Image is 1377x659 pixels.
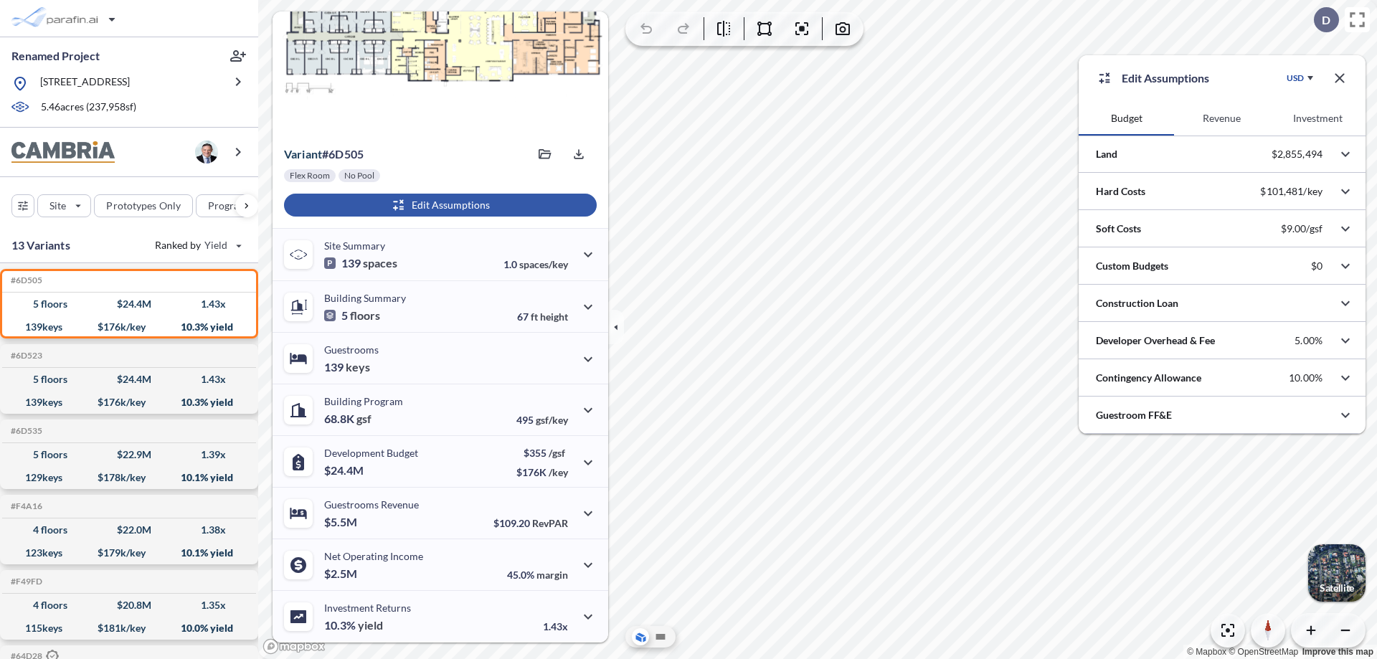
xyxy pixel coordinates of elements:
p: Site Summary [324,240,385,252]
p: Renamed Project [11,48,100,64]
span: spaces [363,256,397,270]
div: USD [1287,72,1304,84]
button: Switcher ImageSatellite [1308,544,1366,602]
p: 5 [324,308,380,323]
span: gsf [356,412,372,426]
p: Edit Assumptions [1122,70,1209,87]
a: OpenStreetMap [1229,647,1298,657]
h5: Click to copy the code [8,426,42,436]
span: floors [350,308,380,323]
button: Prototypes Only [94,194,193,217]
a: Mapbox [1187,647,1226,657]
button: Site [37,194,91,217]
p: 1.43x [543,620,568,632]
p: Hard Costs [1096,184,1145,199]
p: Developer Overhead & Fee [1096,333,1215,348]
p: $5.5M [324,515,359,529]
span: keys [346,360,370,374]
p: Development Budget [324,447,418,459]
button: Investment [1270,101,1366,136]
p: Site [49,199,66,213]
p: 1.0 [503,258,568,270]
p: Flex Room [290,170,330,181]
p: 67 [517,310,568,323]
p: $0 [1311,260,1322,272]
p: Prototypes Only [106,199,181,213]
button: Revenue [1174,101,1269,136]
h5: Click to copy the code [8,351,42,361]
p: $176K [516,466,568,478]
img: Switcher Image [1308,544,1366,602]
p: Building Program [324,395,403,407]
button: Ranked by Yield [143,234,251,257]
h5: Click to copy the code [8,275,42,285]
button: Site Plan [652,628,669,645]
h5: Click to copy the code [8,501,42,511]
p: Contingency Allowance [1096,371,1201,385]
p: Guestrooms [324,343,379,356]
p: No Pool [344,170,374,181]
img: user logo [195,141,218,163]
span: yield [358,618,383,632]
span: spaces/key [519,258,568,270]
span: RevPAR [532,517,568,529]
p: Guestrooms Revenue [324,498,419,511]
p: 5.46 acres ( 237,958 sf) [41,100,136,115]
p: $101,481/key [1260,185,1322,198]
p: $355 [516,447,568,459]
p: D [1322,14,1330,27]
p: $9.00/gsf [1281,222,1322,235]
p: Construction Loan [1096,296,1178,310]
p: # 6d505 [284,147,364,161]
a: Mapbox homepage [262,638,326,655]
p: Investment Returns [324,602,411,614]
p: 139 [324,256,397,270]
span: Variant [284,147,322,161]
img: BrandImage [11,141,115,163]
p: 45.0% [507,569,568,581]
p: Program [208,199,248,213]
p: 5.00% [1295,334,1322,347]
span: gsf/key [536,414,568,426]
h5: Click to copy the code [8,577,42,587]
p: 10.00% [1289,371,1322,384]
span: ft [531,310,538,323]
button: Aerial View [632,628,649,645]
p: Custom Budgets [1096,259,1168,273]
span: Yield [204,238,228,252]
p: Net Operating Income [324,550,423,562]
p: $109.20 [493,517,568,529]
p: 10.3% [324,618,383,632]
p: Building Summary [324,292,406,304]
p: Guestroom FF&E [1096,408,1172,422]
p: $2,855,494 [1272,148,1322,161]
p: [STREET_ADDRESS] [40,75,130,93]
p: Soft Costs [1096,222,1141,236]
span: height [540,310,568,323]
span: margin [536,569,568,581]
p: 13 Variants [11,237,70,254]
p: Satellite [1320,582,1354,594]
p: $24.4M [324,463,366,478]
button: Budget [1079,101,1174,136]
p: 68.8K [324,412,372,426]
p: $2.5M [324,566,359,581]
p: 495 [516,414,568,426]
p: Land [1096,147,1117,161]
span: /key [549,466,568,478]
span: /gsf [549,447,565,459]
button: Program [196,194,273,217]
button: Edit Assumptions [284,194,597,217]
p: 139 [324,360,370,374]
a: Improve this map [1302,647,1373,657]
